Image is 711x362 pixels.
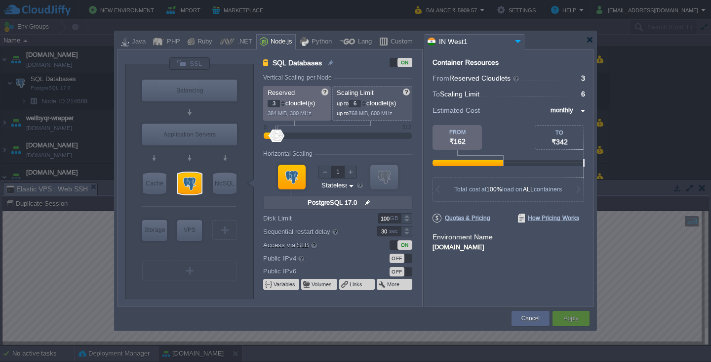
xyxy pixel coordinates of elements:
div: Vertical Scaling per Node [263,74,334,81]
div: 512 [402,124,411,130]
div: sec [389,226,400,236]
span: 768 MiB, 600 MHz [349,110,393,116]
div: 0 [264,124,267,130]
p: cloudlet(s) [268,97,327,107]
div: ON [397,240,412,250]
div: Java [129,35,146,49]
span: up to [337,100,349,106]
div: Storage [142,220,167,240]
span: Quotas & Pricing [433,214,490,223]
div: Elastic VPS [177,220,202,241]
div: Balancing [142,80,237,101]
button: Variables [274,280,296,288]
div: OFF [390,267,404,276]
button: Apply [563,314,578,323]
div: Ruby [195,35,212,49]
span: 3 [581,74,585,82]
div: SQL Databases [178,173,201,194]
label: Sequential restart delay [263,226,363,237]
div: Custom [388,35,413,49]
span: Reserved [268,89,295,96]
div: GB [390,214,400,223]
div: PHP [164,35,180,49]
div: Container Resources [433,59,499,66]
button: More [387,280,400,288]
span: To [433,90,440,98]
span: 6 [581,90,585,98]
div: Storage Containers [142,220,167,241]
div: [DOMAIN_NAME] [433,242,586,251]
span: 384 MiB, 300 MHz [268,110,312,116]
span: Estimated Cost [433,105,480,116]
div: Create New Layer [212,220,237,240]
div: Python [309,35,332,49]
button: Links [350,280,363,288]
div: Cache [143,173,166,194]
span: Scaling Limit [337,89,374,96]
div: NoSQL [213,173,237,194]
div: Create New Layer [142,261,237,280]
span: Scaling Limit [440,90,479,98]
span: From [433,74,449,82]
div: .NET [235,35,252,49]
div: ON [397,58,412,67]
div: Node.js [268,35,292,49]
div: Lang [355,35,372,49]
div: NoSQL Databases [213,173,237,194]
label: Public IPv6 [263,266,363,276]
div: TO [535,130,584,136]
span: How Pricing Works [518,214,579,223]
div: FROM [433,129,482,135]
button: Volumes [312,280,333,288]
label: Disk Limit [263,213,363,224]
span: ₹162 [449,137,466,145]
div: Horizontal Scaling [263,150,315,157]
div: Load Balancer [142,80,237,101]
div: VPS [177,220,202,240]
label: Environment Name [433,233,493,241]
span: ₹342 [552,138,568,146]
label: Public IPv4 [263,253,363,264]
span: up to [337,110,349,116]
div: OFF [390,254,404,263]
div: Application Servers [142,124,237,145]
button: Cancel [521,314,540,323]
p: cloudlet(s) [337,97,409,107]
label: Access via SLB [263,239,363,250]
span: Reserved Cloudlets [449,74,520,82]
